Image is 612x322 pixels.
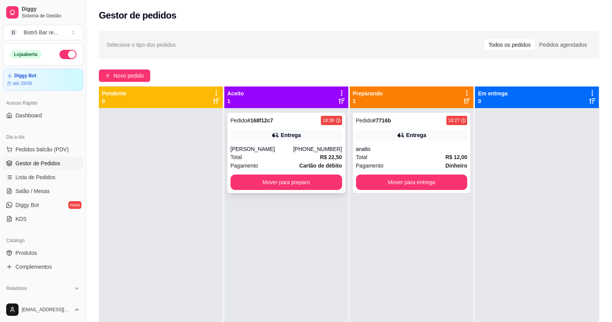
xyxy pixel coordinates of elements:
[15,112,42,119] span: Dashboard
[3,25,83,40] button: Select a team
[99,9,176,22] h2: Gestor de pedidos
[231,175,342,190] button: Mover para preparo
[15,215,27,223] span: KDS
[22,6,80,13] span: Diggy
[231,153,242,161] span: Total
[3,213,83,225] a: KDS
[22,13,80,19] span: Sistema de Gestão
[3,199,83,211] a: Diggy Botnovo
[15,159,60,167] span: Gestor de Pedidos
[299,163,342,169] strong: Cartão de débito
[15,263,52,271] span: Complementos
[356,145,468,153] div: analto
[445,154,467,160] strong: R$ 12,00
[107,41,176,49] span: Selecione o tipo dos pedidos
[6,285,27,291] span: Relatórios
[22,307,71,313] span: [EMAIL_ADDRESS][DOMAIN_NAME]
[105,73,110,78] span: plus
[353,97,383,105] p: 1
[448,117,459,124] div: 18:27
[353,90,383,97] p: Preparando
[3,261,83,273] a: Complementos
[10,50,42,59] div: Loja aberta
[478,90,507,97] p: Em entrega
[3,3,83,22] a: DiggySistema de Gestão
[15,173,56,181] span: Lista de Pedidos
[10,29,17,36] span: B
[247,117,273,124] strong: # 168f12c7
[102,97,126,105] p: 0
[3,234,83,247] div: Catálogo
[3,300,83,319] button: [EMAIL_ADDRESS][DOMAIN_NAME]
[322,117,334,124] div: 18:38
[406,131,426,139] div: Entrega
[231,117,248,124] span: Pedido
[293,145,342,153] div: [PHONE_NUMBER]
[3,131,83,143] div: Dia a dia
[3,109,83,122] a: Dashboard
[15,146,69,153] span: Pedidos balcão (PDV)
[13,80,32,86] article: até 28/08
[484,39,535,50] div: Todos os pedidos
[535,39,591,50] div: Pedidos agendados
[3,171,83,183] a: Lista de Pedidos
[99,69,150,82] button: Novo pedido
[14,73,36,79] article: Diggy Bot
[373,117,391,124] strong: # 7716b
[356,161,384,170] span: Pagamento
[15,297,66,305] span: Relatórios de vendas
[102,90,126,97] p: Pendente
[3,247,83,259] a: Produtos
[3,185,83,197] a: Salão / Mesas
[15,249,37,257] span: Produtos
[320,154,342,160] strong: R$ 22,50
[3,97,83,109] div: Acesso Rápido
[227,90,244,97] p: Aceito
[15,201,39,209] span: Diggy Bot
[281,131,301,139] div: Entrega
[356,153,368,161] span: Total
[227,97,244,105] p: 1
[356,175,468,190] button: Mover para entrega
[114,71,144,80] span: Novo pedido
[3,157,83,169] a: Gestor de Pedidos
[15,187,50,195] span: Salão / Mesas
[3,295,83,307] a: Relatórios de vendas
[59,50,76,59] button: Alterar Status
[445,163,467,169] strong: Dinheiro
[24,29,58,36] div: Bistrô Bar re ...
[478,97,507,105] p: 0
[3,143,83,156] button: Pedidos balcão (PDV)
[231,145,293,153] div: [PERSON_NAME]
[356,117,373,124] span: Pedido
[3,69,83,91] a: Diggy Botaté 28/08
[231,161,258,170] span: Pagamento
